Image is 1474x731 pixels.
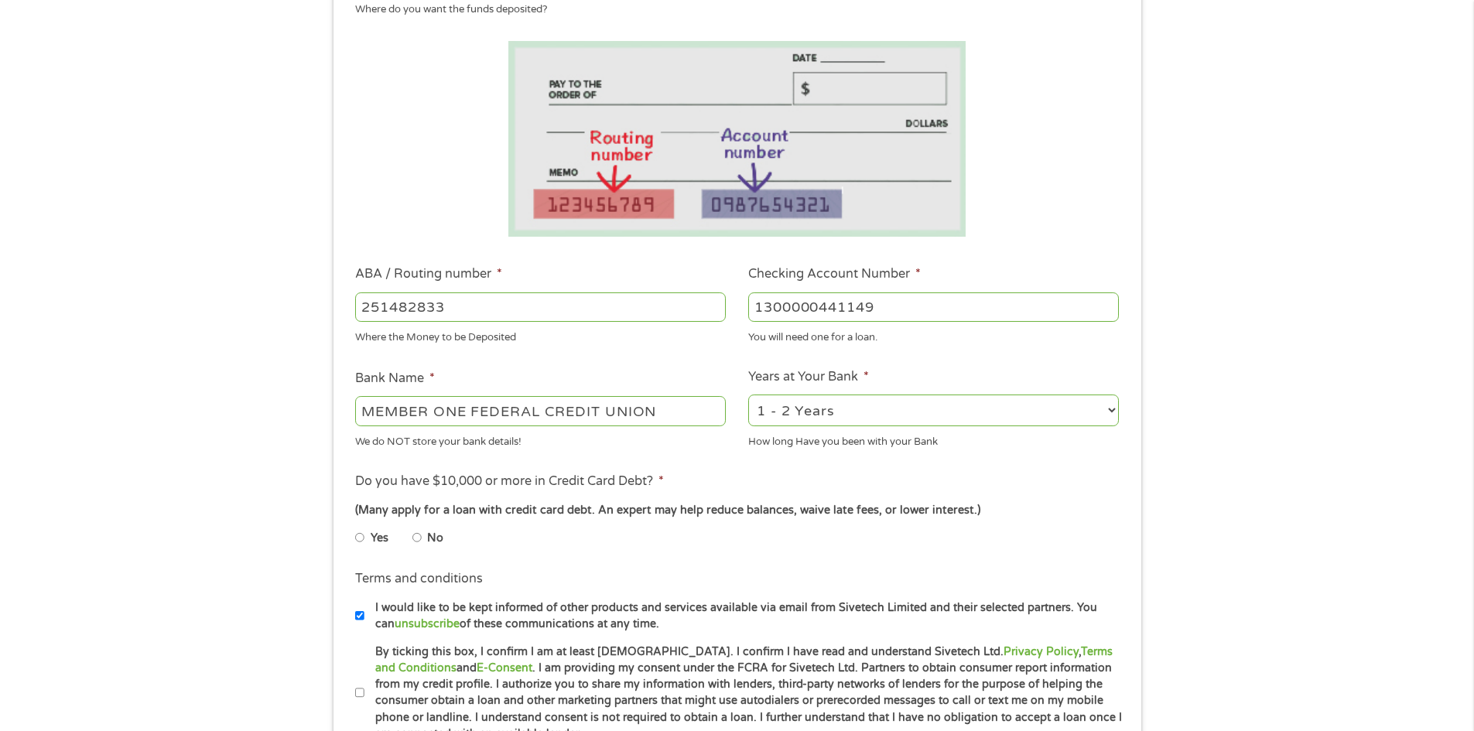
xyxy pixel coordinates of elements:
label: Terms and conditions [355,571,483,587]
div: We do NOT store your bank details! [355,429,726,449]
label: No [427,530,443,547]
label: I would like to be kept informed of other products and services available via email from Sivetech... [364,599,1123,633]
div: Where do you want the funds deposited? [355,2,1107,18]
input: 263177916 [355,292,726,322]
a: Terms and Conditions [375,645,1113,675]
div: How long Have you been with your Bank [748,429,1119,449]
input: 345634636 [748,292,1119,322]
a: unsubscribe [395,617,460,630]
div: You will need one for a loan. [748,325,1119,346]
div: (Many apply for a loan with credit card debt. An expert may help reduce balances, waive late fees... [355,502,1118,519]
div: Where the Money to be Deposited [355,325,726,346]
label: Yes [371,530,388,547]
label: Years at Your Bank [748,369,869,385]
img: Routing number location [508,41,966,237]
a: E-Consent [477,661,532,675]
label: Bank Name [355,371,435,387]
label: ABA / Routing number [355,266,502,282]
label: Do you have $10,000 or more in Credit Card Debt? [355,473,664,490]
label: Checking Account Number [748,266,921,282]
a: Privacy Policy [1004,645,1079,658]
